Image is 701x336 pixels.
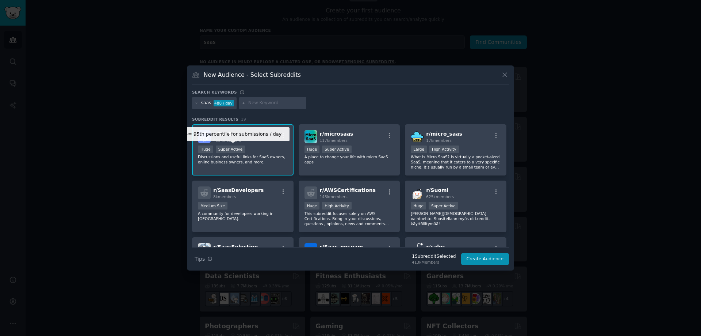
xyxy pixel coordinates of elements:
p: Discussions and useful links for SaaS owners, online business owners, and more. [198,154,288,165]
div: Huge [304,202,320,209]
img: SaasSelection [198,243,211,256]
img: sales [411,243,424,256]
div: High Activity [429,146,459,153]
div: 1 Subreddit Selected [412,253,456,260]
span: 625k members [426,195,454,199]
span: 117k members [320,138,348,143]
p: A community for developers working in [GEOGRAPHIC_DATA]. [198,211,288,221]
p: What is Micro SaaS? Is virtually a pocket-sized SaaS, meaning that it caters to a very specific n... [411,154,501,170]
span: 19 [241,117,246,121]
span: r/ SaaS [213,131,232,137]
div: Huge [411,202,426,209]
span: r/ AWSCertifications [320,187,376,193]
button: Create Audience [461,253,509,265]
div: Super Active [429,202,458,209]
img: Saas_nospam [304,243,317,256]
p: This subreddit focuses solely on AWS Certifications. Bring in your discussions, questions , opini... [304,211,394,226]
img: microsaas [304,130,317,143]
span: r/ Saas_nospam [320,244,363,250]
div: Huge [304,146,320,153]
div: Medium Size [198,202,227,209]
h3: New Audience - Select Subreddits [204,71,301,79]
div: 413k Members [412,260,456,265]
span: Tips [195,255,205,263]
div: Large [411,146,427,153]
div: Super Active [216,146,245,153]
input: New Keyword [248,100,304,106]
img: SaaS [198,130,211,143]
span: r/ Suomi [426,187,448,193]
span: 413k members [213,138,241,143]
span: r/ microsaas [320,131,353,137]
img: micro_saas [411,130,424,143]
span: 17k members [426,138,451,143]
div: High Activity [322,202,352,209]
span: r/ sales [426,244,445,250]
span: 143k members [320,195,348,199]
div: saas [201,100,211,106]
span: r/ SaasSelection [213,244,258,250]
p: A place to change your life with micro SaaS apps [304,154,394,165]
p: [PERSON_NAME][DEMOGRAPHIC_DATA] vaihtoehto. Suositellaan myös old.reddit-käyttöliitymää! [411,211,501,226]
span: r/ micro_saas [426,131,462,137]
span: r/ SaasDevelopers [213,187,264,193]
img: Suomi [411,186,424,199]
div: Huge [198,146,213,153]
div: Super Active [322,146,352,153]
h3: Search keywords [192,90,237,95]
span: 8k members [213,195,236,199]
span: Subreddit Results [192,117,238,122]
div: 488 / day [214,100,234,106]
button: Tips [192,253,215,265]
